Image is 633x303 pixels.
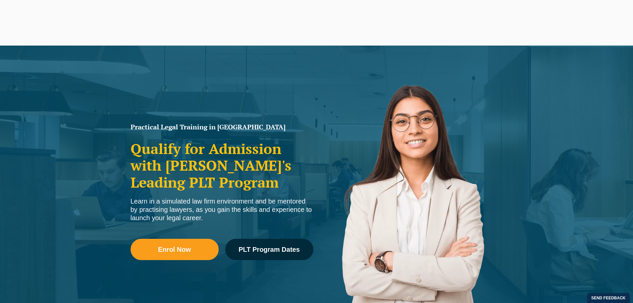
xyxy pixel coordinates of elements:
[158,246,191,253] span: Enrol Now
[239,246,300,253] span: PLT Program Dates
[131,124,313,130] h1: Practical Legal Training in [GEOGRAPHIC_DATA]
[131,197,313,222] div: Learn in a simulated law firm environment and be mentored by practising lawyers, as you gain the ...
[131,239,219,260] a: Enrol Now
[131,140,313,191] h2: Qualify for Admission with [PERSON_NAME]'s Leading PLT Program
[225,239,313,260] a: PLT Program Dates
